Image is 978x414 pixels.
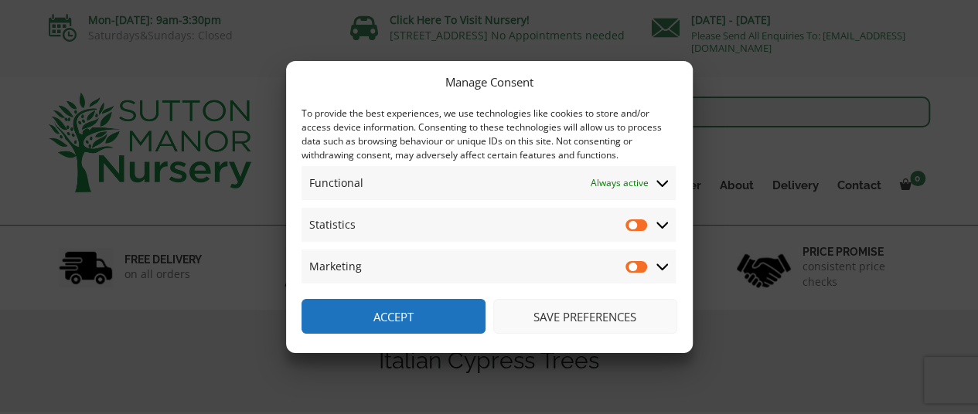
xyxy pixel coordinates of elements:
span: Marketing [309,257,362,276]
summary: Marketing [302,249,676,283]
span: Always active [591,174,649,192]
div: Manage Consent [445,73,533,91]
summary: Statistics [302,208,676,242]
div: To provide the best experiences, we use technologies like cookies to store and/or access device i... [302,107,676,162]
summary: Functional Always active [302,166,676,200]
button: Accept [302,299,486,334]
button: Save preferences [493,299,677,334]
span: Statistics [309,215,356,234]
span: Functional [309,174,363,192]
